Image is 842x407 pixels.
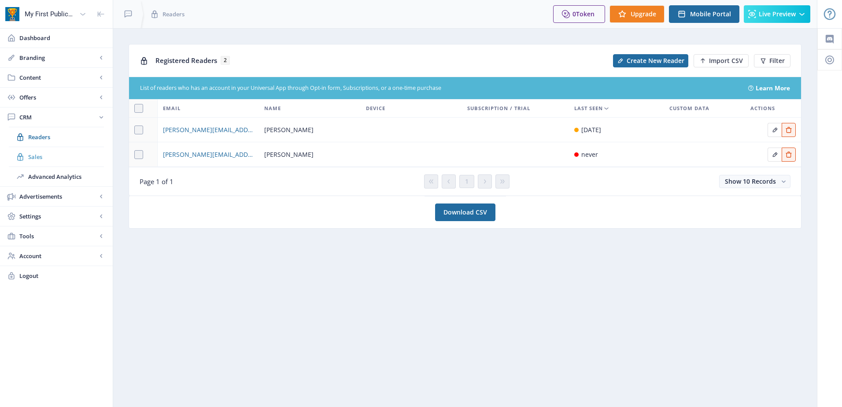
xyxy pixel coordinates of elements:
[613,54,688,67] button: Create New Reader
[631,11,656,18] span: Upgrade
[140,84,738,92] div: List of readers who has an account in your Universal App through Opt-in form, Subscriptions, or a...
[19,33,106,42] span: Dashboard
[28,152,104,161] span: Sales
[669,5,739,23] button: Mobile Portal
[719,175,790,188] button: Show 10 Records
[5,7,19,21] img: app-icon.png
[19,53,97,62] span: Branding
[163,149,254,160] a: [PERSON_NAME][EMAIL_ADDRESS][PERSON_NAME][DOMAIN_NAME]
[576,10,595,18] span: Token
[467,103,530,114] span: Subscription / Trial
[754,54,790,67] button: Filter
[163,103,181,114] span: Email
[609,5,665,23] button: Upgrade
[19,232,97,240] span: Tools
[759,11,796,18] span: Live Preview
[581,125,601,135] div: [DATE]
[19,93,97,102] span: Offers
[19,73,97,82] span: Content
[28,172,104,181] span: Advanced Analytics
[768,125,782,133] a: Edit page
[19,113,97,122] span: CRM
[459,175,474,188] button: 1
[9,167,104,186] a: Advanced Analytics
[581,149,598,160] div: never
[782,149,796,158] a: Edit page
[709,57,743,64] span: Import CSV
[744,5,810,23] button: Live Preview
[9,147,104,166] a: Sales
[750,103,775,114] span: Actions
[465,178,469,185] span: 1
[768,149,782,158] a: Edit page
[19,212,97,221] span: Settings
[162,10,185,18] span: Readers
[756,84,790,92] a: Learn More
[435,203,495,221] a: Download CSV
[688,54,749,67] a: New page
[19,192,97,201] span: Advertisements
[264,125,314,135] span: [PERSON_NAME]
[553,5,605,23] button: 0Token
[221,56,230,65] span: 2
[627,57,684,64] span: Create New Reader
[140,177,174,186] span: Page 1 of 1
[19,271,106,280] span: Logout
[690,11,731,18] span: Mobile Portal
[25,4,76,24] div: My First Publication
[769,57,785,64] span: Filter
[19,252,97,260] span: Account
[129,44,801,196] app-collection-view: Registered Readers
[163,125,254,135] a: [PERSON_NAME][EMAIL_ADDRESS][DOMAIN_NAME]
[155,56,217,65] span: Registered Readers
[608,54,688,67] a: New page
[725,177,776,185] span: Show 10 Records
[694,54,749,67] button: Import CSV
[366,103,385,114] span: Device
[264,103,281,114] span: Name
[264,149,314,160] span: [PERSON_NAME]
[9,127,104,147] a: Readers
[28,133,104,141] span: Readers
[669,103,709,114] span: Custom Data
[574,103,603,114] span: Last Seen
[782,125,796,133] a: Edit page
